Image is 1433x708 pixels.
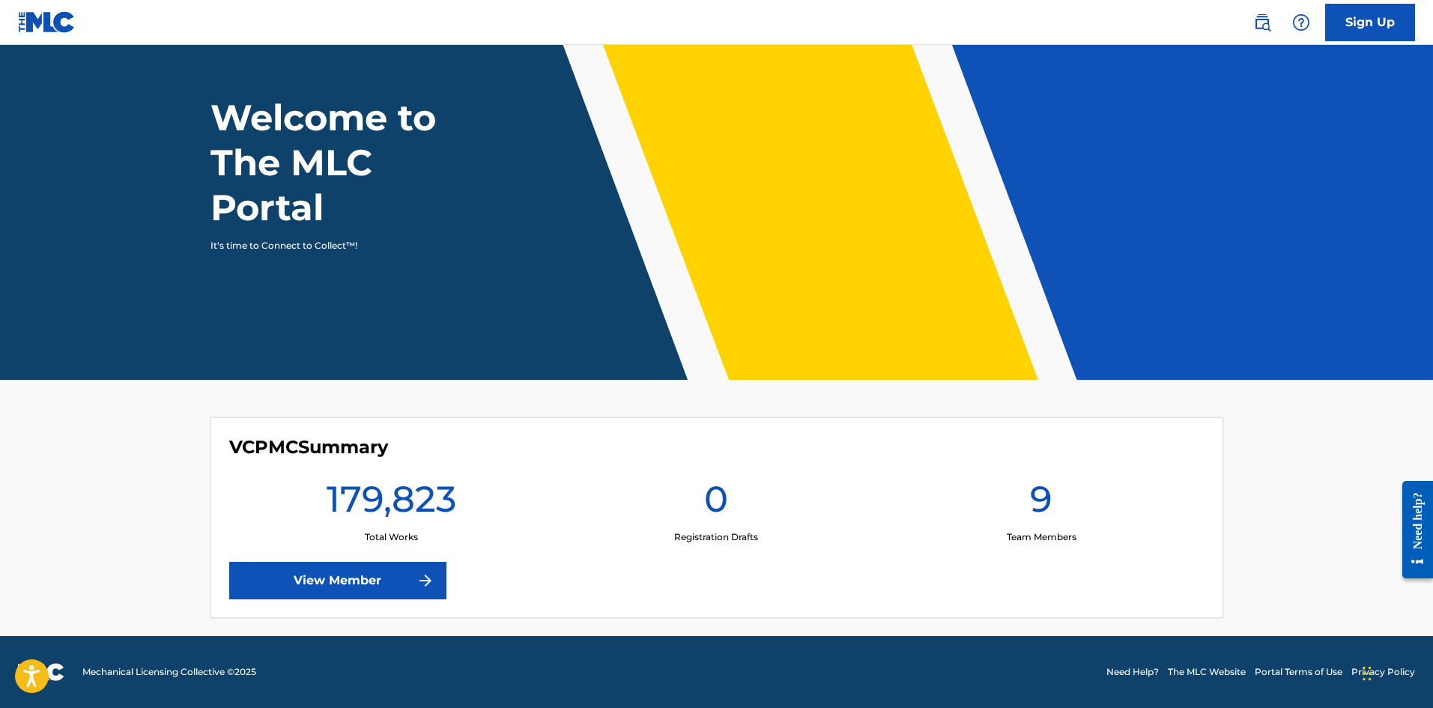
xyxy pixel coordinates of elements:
[1351,665,1415,679] a: Privacy Policy
[18,11,76,33] img: MLC Logo
[18,663,64,681] img: logo
[1391,470,1433,590] iframe: Resource Center
[704,476,728,530] h1: 0
[1358,636,1433,708] iframe: Chat Widget
[1106,665,1159,679] a: Need Help?
[1292,13,1310,31] img: help
[416,572,434,590] img: f7272a7cc735f4ea7f67.svg
[229,562,446,599] a: View Member
[1247,7,1277,37] a: Public Search
[365,530,418,544] p: Total Works
[1286,7,1316,37] div: Help
[1253,13,1271,31] img: search
[1255,665,1342,679] a: Portal Terms of Use
[210,239,470,252] p: It's time to Connect to Collect™!
[210,95,491,230] h1: Welcome to The MLC Portal
[1007,530,1076,544] p: Team Members
[327,476,456,530] h1: 179,823
[1363,651,1372,696] div: Drag
[674,530,758,544] p: Registration Drafts
[82,665,256,679] span: Mechanical Licensing Collective © 2025
[1325,4,1415,41] a: Sign Up
[229,436,388,459] h4: VCPMC
[1030,476,1052,530] h1: 9
[1168,665,1246,679] a: The MLC Website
